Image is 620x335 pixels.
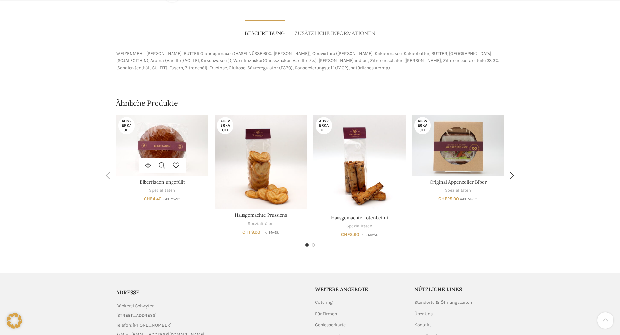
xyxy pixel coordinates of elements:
span: Ausverkauft [217,117,233,134]
h5: Nützliche Links [414,286,504,293]
small: inkl. MwSt. [360,233,378,237]
bdi: 4.40 [144,196,162,201]
small: inkl. MwSt. [460,197,477,201]
a: Spezialitäten [445,187,471,194]
a: Original Appenzeller Biber [412,115,504,176]
li: Go to slide 1 [305,243,309,247]
a: Hausgemachte Totenbeinli [313,115,406,212]
div: Previous slide [100,168,116,184]
a: Catering [315,299,333,306]
span: CHF [438,196,447,201]
span: ADRESSE [116,289,139,296]
a: Hausgemachte Prussiens [215,115,307,210]
div: 4 / 8 [409,115,507,201]
a: Standorte & Öffnungszeiten [414,299,473,306]
small: inkl. MwSt. [261,230,279,235]
a: Geniesserkarte [315,322,346,328]
bdi: 8.90 [341,232,359,237]
a: Scroll to top button [597,312,613,329]
a: Hausgemachte Prussiens [235,212,287,218]
a: Biberfladen ungefüllt [140,179,185,185]
span: CHF [341,232,350,237]
span: Ausverkauft [414,117,431,134]
span: Ausverkauft [316,117,332,134]
a: Schnellansicht [155,158,169,173]
a: Spezialitäten [149,187,175,194]
span: Ausverkauft [118,117,135,134]
a: List item link [116,322,305,329]
a: Spezialitäten [346,223,372,229]
p: WEIZENMEHL, [PERSON_NAME], BUTTER Giandujamasse (HASELNÜSSE 60%, [PERSON_NAME]), Couverture ([PER... [116,50,504,72]
span: Bäckerei Schwyter [116,303,154,310]
small: inkl. MwSt. [163,197,180,201]
a: Original Appenzeller Biber [430,179,487,185]
span: [STREET_ADDRESS] [116,312,157,319]
span: CHF [144,196,153,201]
a: Über Uns [414,311,433,317]
div: 3 / 8 [310,115,409,237]
span: Beschreibung [245,30,285,37]
h5: Weitere Angebote [315,286,405,293]
bdi: 9.90 [242,229,260,235]
a: Für Firmen [315,311,338,317]
li: Go to slide 2 [312,243,315,247]
a: Lese mehr über „Biberfladen ungefüllt“ [141,158,155,173]
span: CHF [242,229,251,235]
a: Hausgemachte Totenbeinli [331,215,388,221]
a: Biberfladen ungefüllt [116,115,208,176]
a: Spezialitäten [248,221,274,227]
div: 1 / 8 [113,115,212,201]
a: Kontakt [414,322,432,328]
span: Ähnliche Produkte [116,98,178,108]
span: Zusätzliche Informationen [295,30,375,37]
bdi: 25.90 [438,196,459,201]
div: Next slide [504,168,520,184]
div: 2 / 8 [212,115,310,235]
